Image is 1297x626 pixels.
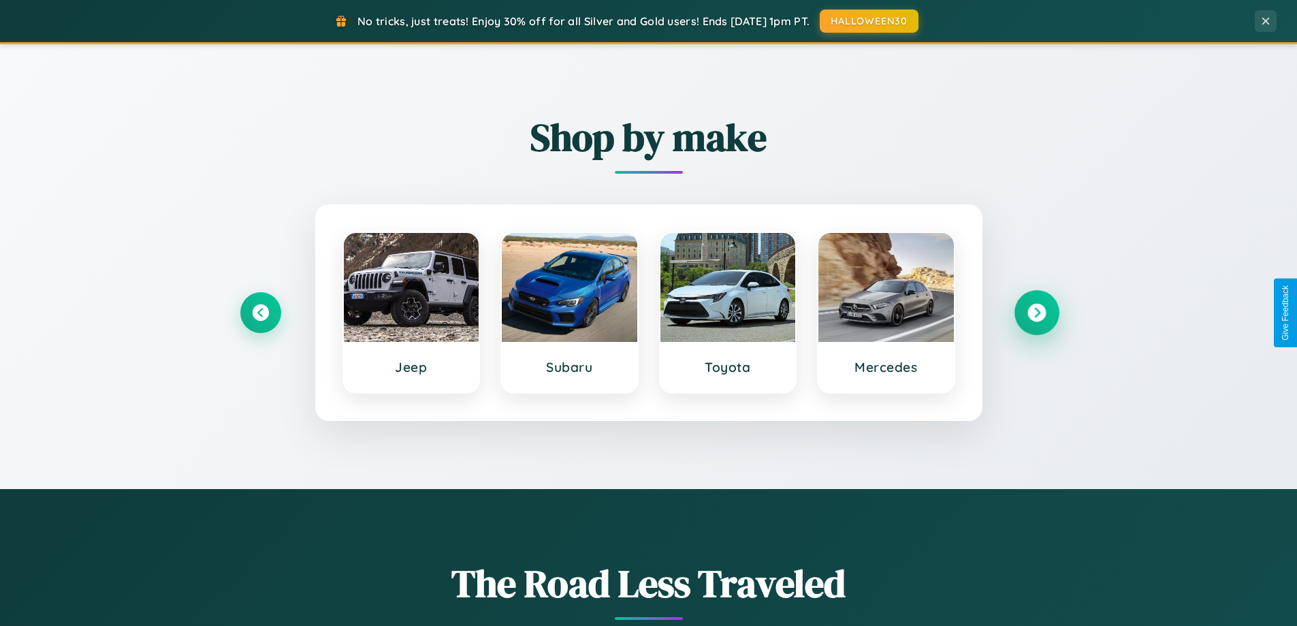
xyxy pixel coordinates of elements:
h3: Subaru [515,359,624,375]
span: No tricks, just treats! Enjoy 30% off for all Silver and Gold users! Ends [DATE] 1pm PT. [357,14,810,28]
h3: Toyota [674,359,782,375]
h2: Shop by make [240,111,1057,163]
div: Give Feedback [1281,285,1290,341]
h3: Mercedes [832,359,940,375]
h1: The Road Less Traveled [240,557,1057,610]
h3: Jeep [357,359,466,375]
button: HALLOWEEN30 [820,10,918,33]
